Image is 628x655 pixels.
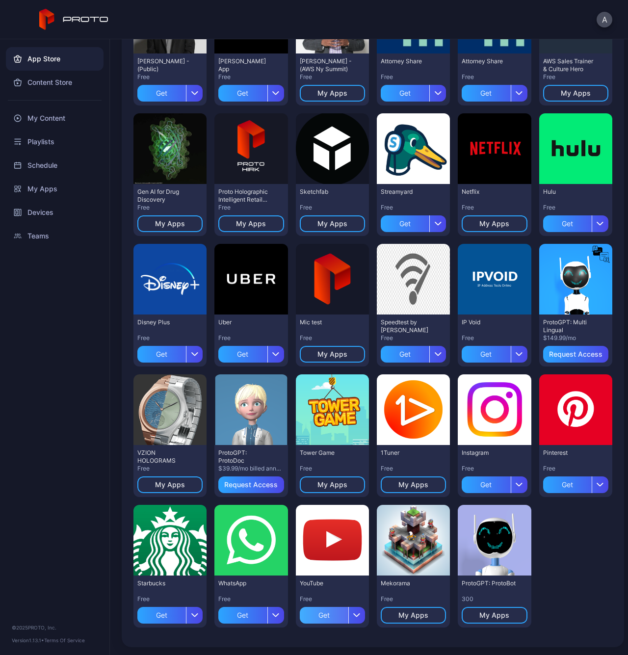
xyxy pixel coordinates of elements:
[317,89,347,97] div: My Apps
[462,85,510,102] div: Get
[462,476,510,493] div: Get
[549,350,602,358] div: Request Access
[381,215,429,232] div: Get
[317,481,347,489] div: My Apps
[12,637,44,643] span: Version 1.13.1 •
[381,204,446,211] div: Free
[300,579,354,587] div: YouTube
[462,204,527,211] div: Free
[398,481,428,489] div: My Apps
[218,465,284,472] div: $39.99/mo billed annually
[381,607,446,624] button: My Apps
[317,350,347,358] div: My Apps
[462,73,527,81] div: Free
[137,346,186,363] div: Get
[218,57,272,73] div: David Selfie App
[224,481,278,489] div: Request Access
[462,342,527,363] button: Get
[218,85,267,102] div: Get
[6,177,104,201] a: My Apps
[381,334,446,342] div: Free
[236,220,266,228] div: My Apps
[137,85,186,102] div: Get
[137,81,203,102] button: Get
[218,188,272,204] div: Proto Holographic Intelligent Retail Kiosk (HIRK)
[543,85,608,102] button: My Apps
[6,130,104,154] a: Playlists
[543,346,608,363] button: Request Access
[218,607,267,624] div: Get
[218,346,267,363] div: Get
[44,637,85,643] a: Terms Of Service
[300,465,365,472] div: Free
[137,607,186,624] div: Get
[462,81,527,102] button: Get
[543,215,592,232] div: Get
[543,188,597,196] div: Hulu
[6,106,104,130] a: My Content
[218,603,284,624] button: Get
[137,595,203,603] div: Free
[137,603,203,624] button: Get
[543,334,608,342] div: $149.99/mo
[137,204,203,211] div: Free
[300,449,354,457] div: Tower Game
[300,603,365,624] button: Get
[462,465,527,472] div: Free
[462,215,527,232] button: My Apps
[137,57,191,73] div: David N Persona - (Public)
[300,318,354,326] div: Mic test
[218,73,284,81] div: Free
[300,204,365,211] div: Free
[543,318,597,334] div: ProtoGPT: Multi Lingual
[6,47,104,71] a: App Store
[462,346,510,363] div: Get
[300,476,365,493] button: My Apps
[300,57,354,73] div: Swami - (AWS Ny Summit)
[218,204,284,211] div: Free
[300,595,365,603] div: Free
[381,346,429,363] div: Get
[462,595,527,603] div: 300
[543,476,592,493] div: Get
[381,342,446,363] button: Get
[218,595,284,603] div: Free
[155,220,185,228] div: My Apps
[6,154,104,177] div: Schedule
[137,215,203,232] button: My Apps
[543,472,608,493] button: Get
[300,346,365,363] button: My Apps
[300,73,365,81] div: Free
[6,71,104,94] a: Content Store
[137,476,203,493] button: My Apps
[462,472,527,493] button: Get
[543,73,608,81] div: Free
[381,211,446,232] button: Get
[218,579,272,587] div: WhatsApp
[381,579,435,587] div: Mekorama
[479,220,509,228] div: My Apps
[6,224,104,248] a: Teams
[218,449,272,465] div: ProtoGPT: ProtoDoc
[381,318,435,334] div: Speedtest by Ookla
[155,481,185,489] div: My Apps
[381,595,446,603] div: Free
[543,211,608,232] button: Get
[300,607,348,624] div: Get
[137,188,191,204] div: Gen AI for Drug Discovery
[543,449,597,457] div: Pinterest
[218,81,284,102] button: Get
[543,57,597,73] div: AWS Sales Trainer & Culture Hero
[561,89,591,97] div: My Apps
[218,334,284,342] div: Free
[218,342,284,363] button: Get
[381,449,435,457] div: 1Tuner
[462,57,516,65] div: Attorney Share
[381,188,435,196] div: Streamyard
[6,201,104,224] a: Devices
